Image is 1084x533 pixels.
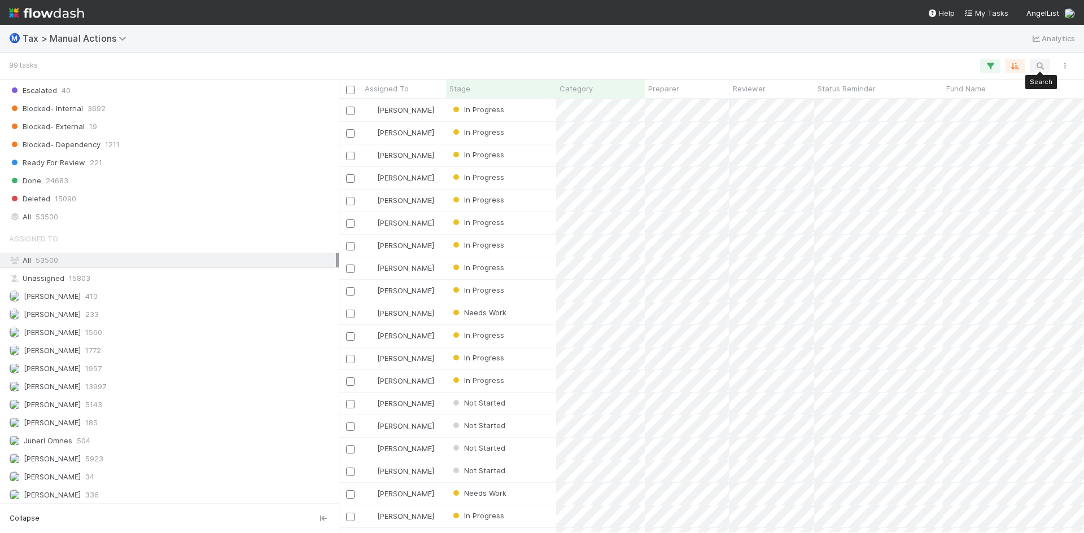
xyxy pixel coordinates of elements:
[377,444,434,453] span: [PERSON_NAME]
[24,454,81,463] span: [PERSON_NAME]
[346,219,355,228] input: Toggle Row Selected
[85,488,99,502] span: 336
[377,512,434,521] span: [PERSON_NAME]
[366,421,375,430] img: avatar_cfa6ccaa-c7d9-46b3-b608-2ec56ecf97ad.png
[85,343,101,358] span: 1772
[1030,32,1075,45] a: Analytics
[24,292,81,301] span: [PERSON_NAME]
[77,434,90,448] span: 504
[377,421,434,430] span: [PERSON_NAME]
[365,83,409,94] span: Assigned To
[85,289,98,303] span: 410
[366,218,375,227] img: avatar_cfa6ccaa-c7d9-46b3-b608-2ec56ecf97ad.png
[24,418,81,427] span: [PERSON_NAME]
[346,422,355,431] input: Toggle Row Selected
[9,210,336,224] div: All
[36,256,58,265] span: 53500
[451,307,506,318] div: Needs Work
[451,465,505,476] div: Not Started
[24,436,72,445] span: Junerl Omnes
[451,263,504,272] span: In Progress
[928,7,955,19] div: Help
[818,83,876,94] span: Status Reminder
[377,218,434,227] span: [PERSON_NAME]
[105,138,120,152] span: 1211
[346,310,355,318] input: Toggle Row Selected
[9,471,20,482] img: avatar_5106bb14-94e9-4897-80de-6ae81081f36d.png
[9,60,38,71] small: 99 tasks
[451,331,504,340] span: In Progress
[648,83,679,94] span: Preparer
[346,355,355,363] input: Toggle Row Selected
[366,105,375,114] img: avatar_d45d11ee-0024-4901-936f-9df0a9cc3b4e.png
[10,513,40,523] span: Collapse
[964,7,1008,19] a: My Tasks
[85,380,106,394] span: 13997
[366,241,375,250] img: avatar_cfa6ccaa-c7d9-46b3-b608-2ec56ecf97ad.png
[24,310,81,319] span: [PERSON_NAME]
[451,105,504,114] span: In Progress
[366,331,375,340] img: avatar_e41e7ae5-e7d9-4d8d-9f56-31b0d7a2f4fd.png
[9,174,41,188] span: Done
[9,120,85,134] span: Blocked- External
[451,126,504,138] div: In Progress
[451,511,504,520] span: In Progress
[451,329,504,341] div: In Progress
[366,263,375,272] img: avatar_cfa6ccaa-c7d9-46b3-b608-2ec56ecf97ad.png
[366,330,434,341] div: [PERSON_NAME]
[366,149,434,161] div: [PERSON_NAME]
[377,173,434,182] span: [PERSON_NAME]
[9,417,20,428] img: avatar_c8e523dd-415a-4cf0-87a3-4b787501e7b6.png
[377,105,434,114] span: [PERSON_NAME]
[9,363,20,374] img: avatar_e41e7ae5-e7d9-4d8d-9f56-31b0d7a2f4fd.png
[451,149,504,160] div: In Progress
[451,218,504,227] span: In Progress
[451,442,505,453] div: Not Started
[9,345,20,356] img: avatar_cfa6ccaa-c7d9-46b3-b608-2ec56ecf97ad.png
[366,466,375,475] img: avatar_cfa6ccaa-c7d9-46b3-b608-2ec56ecf97ad.png
[377,309,434,318] span: [PERSON_NAME]
[946,83,986,94] span: Fund Name
[346,197,355,205] input: Toggle Row Selected
[366,465,434,477] div: [PERSON_NAME]
[451,285,504,294] span: In Progress
[69,271,90,285] span: 15803
[377,331,434,340] span: [PERSON_NAME]
[346,468,355,476] input: Toggle Row Selected
[346,86,355,94] input: Toggle All Rows Selected
[451,421,505,430] span: Not Started
[346,513,355,521] input: Toggle Row Selected
[366,128,375,137] img: avatar_d45d11ee-0024-4901-936f-9df0a9cc3b4e.png
[366,376,375,385] img: avatar_cfa6ccaa-c7d9-46b3-b608-2ec56ecf97ad.png
[451,195,504,204] span: In Progress
[366,354,375,363] img: avatar_cfa6ccaa-c7d9-46b3-b608-2ec56ecf97ad.png
[9,290,20,302] img: avatar_55a2f090-1307-4765-93b4-f04da16234ba.png
[346,174,355,183] input: Toggle Row Selected
[366,173,375,182] img: avatar_d45d11ee-0024-4901-936f-9df0a9cc3b4e.png
[85,416,98,430] span: 185
[36,210,58,224] span: 53500
[366,444,375,453] img: avatar_cfa6ccaa-c7d9-46b3-b608-2ec56ecf97ad.png
[9,309,20,320] img: avatar_45ea4894-10ca-450f-982d-dabe3bd75b0b.png
[451,308,506,317] span: Needs Work
[346,152,355,160] input: Toggle Row Selected
[9,435,20,446] img: avatar_de77a991-7322-4664-a63d-98ba485ee9e0.png
[366,307,434,319] div: [PERSON_NAME]
[733,83,766,94] span: Reviewer
[451,150,504,159] span: In Progress
[9,156,85,170] span: Ready For Review
[451,217,504,228] div: In Progress
[85,470,94,484] span: 34
[9,489,20,500] img: avatar_85833754-9fc2-4f19-a44b-7938606ee299.png
[451,398,505,407] span: Not Started
[346,332,355,341] input: Toggle Row Selected
[451,104,504,115] div: In Progress
[346,242,355,250] input: Toggle Row Selected
[346,377,355,386] input: Toggle Row Selected
[9,102,83,116] span: Blocked- Internal
[366,196,375,205] img: avatar_e41e7ae5-e7d9-4d8d-9f56-31b0d7a2f4fd.png
[24,328,81,337] span: [PERSON_NAME]
[366,512,375,521] img: avatar_e41e7ae5-e7d9-4d8d-9f56-31b0d7a2f4fd.png
[451,127,504,136] span: In Progress
[85,452,103,466] span: 5923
